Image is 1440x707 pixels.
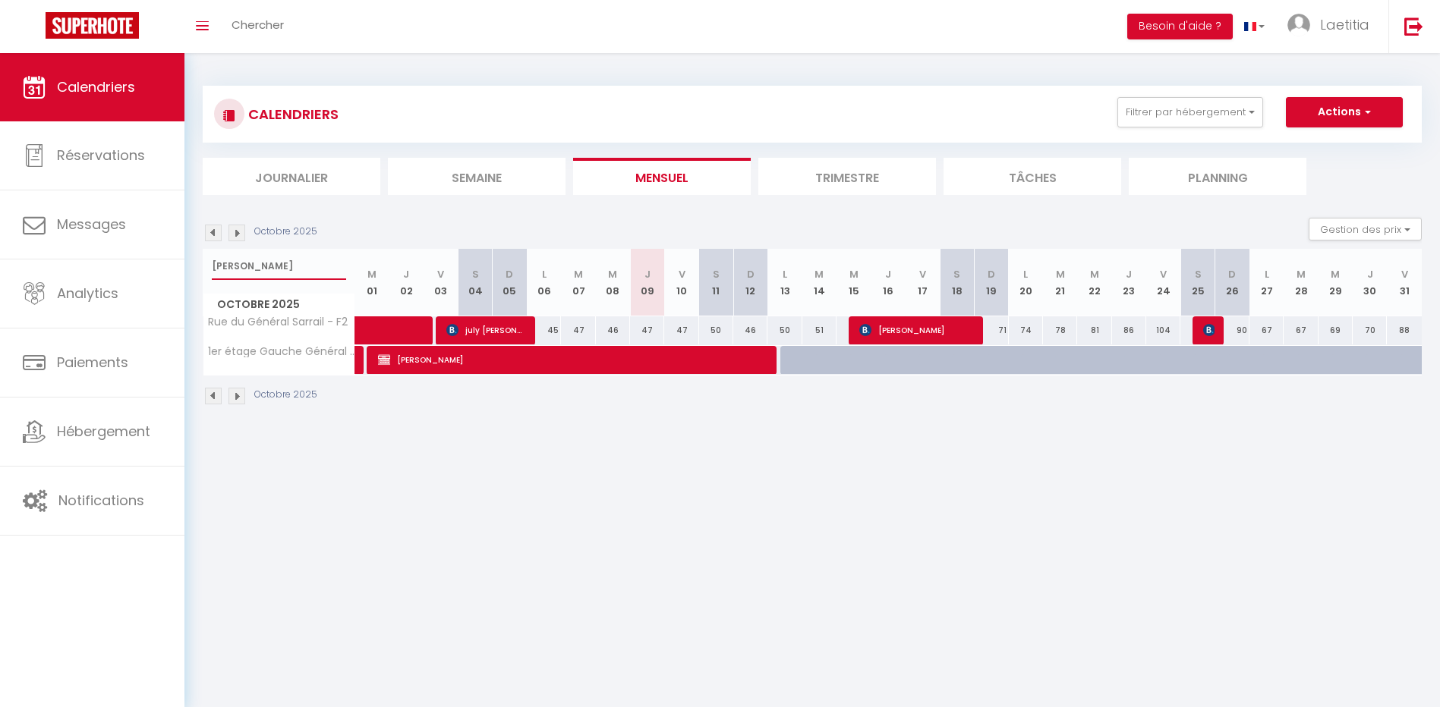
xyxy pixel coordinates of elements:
div: 70 [1353,316,1387,344]
th: 07 [561,249,595,316]
span: Analytics [57,284,118,303]
span: Rue du Général Sarrail - F2 [206,316,348,328]
th: 17 [906,249,940,316]
abbr: D [506,267,513,281]
span: july [PERSON_NAME] [446,316,526,344]
li: Planning [1129,158,1306,195]
abbr: L [1023,267,1028,281]
input: Rechercher un logement... [212,253,346,280]
abbr: M [815,267,824,281]
th: 06 [527,249,561,316]
div: 47 [664,316,698,344]
th: 30 [1353,249,1387,316]
span: Messages [57,215,126,234]
th: 25 [1180,249,1215,316]
abbr: J [403,267,409,281]
th: 31 [1387,249,1422,316]
div: 47 [561,316,595,344]
th: 05 [493,249,527,316]
div: 88 [1387,316,1422,344]
span: 1er étage Gauche Général Sarrail [206,346,358,357]
th: 27 [1249,249,1284,316]
abbr: M [608,267,617,281]
span: Chercher [232,17,284,33]
th: 23 [1112,249,1146,316]
li: Journalier [203,158,380,195]
abbr: V [1401,267,1408,281]
th: 02 [389,249,424,316]
button: Besoin d'aide ? [1127,14,1233,39]
abbr: D [988,267,995,281]
th: 09 [630,249,664,316]
div: 90 [1215,316,1249,344]
div: 51 [802,316,837,344]
div: 86 [1112,316,1146,344]
div: 67 [1249,316,1284,344]
th: 29 [1319,249,1353,316]
abbr: S [472,267,479,281]
th: 18 [940,249,974,316]
abbr: S [1195,267,1202,281]
abbr: L [783,267,787,281]
div: 50 [767,316,802,344]
th: 12 [733,249,767,316]
th: 14 [802,249,837,316]
abbr: M [367,267,377,281]
span: Paiements [57,353,128,372]
span: Octobre 2025 [203,294,354,316]
th: 22 [1077,249,1111,316]
th: 04 [458,249,492,316]
p: Octobre 2025 [254,225,317,239]
th: 03 [424,249,458,316]
button: Actions [1286,97,1403,127]
th: 16 [871,249,905,316]
div: 46 [733,316,767,344]
div: 47 [630,316,664,344]
abbr: M [849,267,859,281]
abbr: D [747,267,755,281]
abbr: M [574,267,583,281]
abbr: S [953,267,960,281]
div: 69 [1319,316,1353,344]
div: 78 [1043,316,1077,344]
th: 15 [837,249,871,316]
span: [PERSON_NAME] [1203,316,1215,344]
th: 19 [974,249,1008,316]
th: 24 [1146,249,1180,316]
li: Mensuel [573,158,751,195]
button: Gestion des prix [1309,218,1422,240]
li: Tâches [944,158,1121,195]
abbr: J [644,267,651,281]
div: 67 [1284,316,1318,344]
abbr: V [919,267,926,281]
th: 08 [596,249,630,316]
abbr: M [1090,267,1099,281]
abbr: M [1331,267,1340,281]
h3: CALENDRIERS [244,97,339,131]
div: 71 [974,316,1008,344]
span: [PERSON_NAME] [859,316,973,344]
p: Octobre 2025 [254,388,317,402]
div: 50 [699,316,733,344]
span: Hébergement [57,422,150,441]
div: 46 [596,316,630,344]
div: 104 [1146,316,1180,344]
abbr: L [1265,267,1269,281]
li: Semaine [388,158,566,195]
li: Trimestre [758,158,936,195]
div: 74 [1009,316,1043,344]
th: 01 [355,249,389,316]
th: 10 [664,249,698,316]
div: 45 [527,316,561,344]
span: Notifications [58,491,144,510]
img: Super Booking [46,12,139,39]
abbr: J [1367,267,1373,281]
abbr: J [1126,267,1132,281]
abbr: V [679,267,685,281]
th: 13 [767,249,802,316]
button: Filtrer par hébergement [1117,97,1263,127]
span: Calendriers [57,77,135,96]
span: [PERSON_NAME] [378,345,765,374]
th: 20 [1009,249,1043,316]
span: Laetitia [1320,15,1369,34]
